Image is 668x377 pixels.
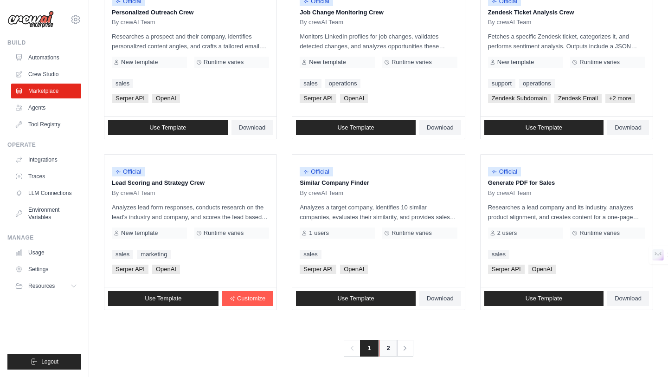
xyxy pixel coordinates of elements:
[379,340,398,357] a: 2
[528,265,556,274] span: OpenAI
[145,295,181,302] span: Use Template
[344,340,413,357] nav: Pagination
[152,265,180,274] span: OpenAI
[112,94,148,103] span: Serper API
[488,189,532,197] span: By crewAI Team
[137,250,171,259] a: marketing
[419,120,461,135] a: Download
[488,32,645,51] p: Fetches a specific Zendesk ticket, categorizes it, and performs sentiment analysis. Outputs inclu...
[607,120,649,135] a: Download
[488,79,515,88] a: support
[296,291,416,306] a: Use Template
[204,229,244,237] span: Runtime varies
[237,295,265,302] span: Customize
[325,79,361,88] a: operations
[11,67,81,82] a: Crew Studio
[11,202,81,225] a: Environment Variables
[300,250,321,259] a: sales
[296,120,416,135] a: Use Template
[11,84,81,98] a: Marketplace
[41,358,58,365] span: Logout
[121,229,158,237] span: New template
[554,94,602,103] span: Zendesk Email
[488,8,645,17] p: Zendesk Ticket Analysis Crew
[7,234,81,241] div: Manage
[488,202,645,222] p: Researches a lead company and its industry, analyzes product alignment, and creates content for a...
[488,167,521,176] span: Official
[484,120,604,135] a: Use Template
[7,354,81,370] button: Logout
[204,58,244,66] span: Runtime varies
[300,178,457,188] p: Similar Company Finder
[605,94,635,103] span: +2 more
[300,94,336,103] span: Serper API
[300,79,321,88] a: sales
[11,262,81,277] a: Settings
[484,291,604,306] a: Use Template
[108,120,228,135] a: Use Template
[427,295,454,302] span: Download
[11,100,81,115] a: Agents
[340,94,368,103] span: OpenAI
[28,282,55,290] span: Resources
[579,229,620,237] span: Runtime varies
[112,167,145,176] span: Official
[231,120,273,135] a: Download
[526,124,562,131] span: Use Template
[7,39,81,46] div: Build
[108,291,218,306] a: Use Template
[488,265,525,274] span: Serper API
[300,265,336,274] span: Serper API
[419,291,461,306] a: Download
[526,295,562,302] span: Use Template
[112,79,133,88] a: sales
[112,32,269,51] p: Researches a prospect and their company, identifies personalized content angles, and crafts a tai...
[112,250,133,259] a: sales
[488,178,645,188] p: Generate PDF for Sales
[360,340,378,357] span: 1
[519,79,555,88] a: operations
[152,94,180,103] span: OpenAI
[300,19,343,26] span: By crewAI Team
[7,11,54,28] img: Logo
[112,265,148,274] span: Serper API
[488,94,551,103] span: Zendesk Subdomain
[300,8,457,17] p: Job Change Monitoring Crew
[11,279,81,293] button: Resources
[300,167,333,176] span: Official
[112,8,269,17] p: Personalized Outreach Crew
[615,295,642,302] span: Download
[11,50,81,65] a: Automations
[11,245,81,260] a: Usage
[121,58,158,66] span: New template
[11,117,81,132] a: Tool Registry
[11,152,81,167] a: Integrations
[11,169,81,184] a: Traces
[615,124,642,131] span: Download
[309,58,346,66] span: New template
[300,202,457,222] p: Analyzes a target company, identifies 10 similar companies, evaluates their similarity, and provi...
[11,186,81,201] a: LLM Connections
[337,295,374,302] span: Use Template
[112,178,269,188] p: Lead Scoring and Strategy Crew
[300,32,457,51] p: Monitors LinkedIn profiles for job changes, validates detected changes, and analyzes opportunitie...
[488,19,532,26] span: By crewAI Team
[392,58,432,66] span: Runtime varies
[497,58,534,66] span: New template
[607,291,649,306] a: Download
[112,189,155,197] span: By crewAI Team
[7,141,81,149] div: Operate
[112,19,155,26] span: By crewAI Team
[309,229,329,237] span: 1 users
[427,124,454,131] span: Download
[337,124,374,131] span: Use Template
[488,250,509,259] a: sales
[497,229,517,237] span: 2 users
[300,189,343,197] span: By crewAI Team
[149,124,186,131] span: Use Template
[112,202,269,222] p: Analyzes lead form responses, conducts research on the lead's industry and company, and scores th...
[239,124,266,131] span: Download
[579,58,620,66] span: Runtime varies
[340,265,368,274] span: OpenAI
[392,229,432,237] span: Runtime varies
